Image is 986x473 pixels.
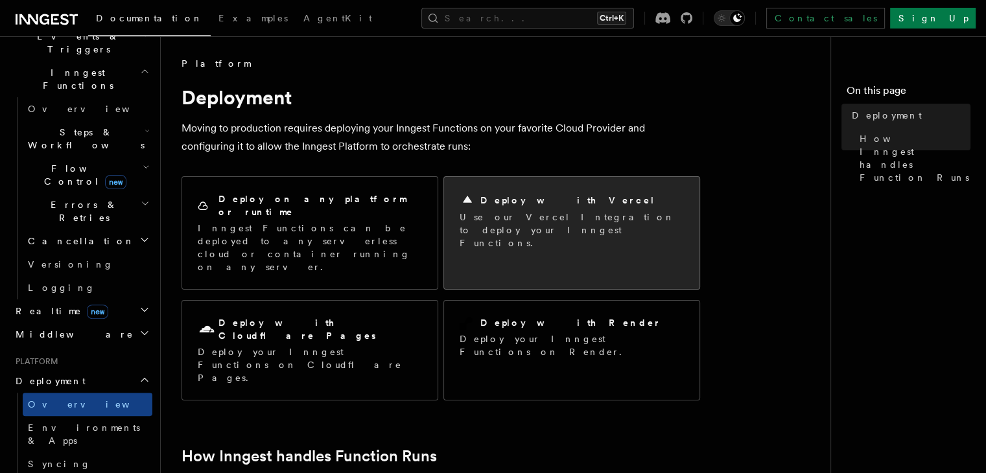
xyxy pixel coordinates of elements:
span: Middleware [10,328,134,341]
span: Steps & Workflows [23,126,145,152]
h4: On this page [847,83,970,104]
span: Logging [28,283,95,293]
span: Platform [10,356,58,367]
kbd: Ctrl+K [597,12,626,25]
p: Deploy your Inngest Functions on Cloudflare Pages. [198,345,422,384]
span: Realtime [10,305,108,317]
span: Syncing [28,459,91,469]
span: Cancellation [23,235,135,248]
p: Deploy your Inngest Functions on Render. [460,332,684,358]
a: Logging [23,276,152,299]
button: Realtimenew [10,299,152,323]
h1: Deployment [182,86,700,109]
button: Deployment [10,369,152,393]
a: AgentKit [296,4,380,35]
button: Steps & Workflows [23,121,152,157]
span: Flow Control [23,162,143,188]
span: Environments & Apps [28,422,140,446]
span: Documentation [96,13,203,23]
span: new [105,175,126,189]
span: Examples [218,13,288,23]
button: Cancellation [23,229,152,253]
h2: Deploy with Cloudflare Pages [218,316,422,342]
button: Flow Controlnew [23,157,152,193]
a: How Inngest handles Function Runs [854,127,970,189]
span: Inngest Functions [10,66,140,92]
h2: Deploy with Render [480,316,661,329]
p: Inngest Functions can be deployed to any serverless cloud or container running on any server. [198,222,422,273]
button: Inngest Functions [10,61,152,97]
button: Errors & Retries [23,193,152,229]
button: Events & Triggers [10,25,152,61]
p: Use our Vercel Integration to deploy your Inngest Functions. [460,211,684,249]
a: Deploy with RenderDeploy your Inngest Functions on Render. [443,300,700,400]
a: Environments & Apps [23,416,152,452]
a: Deployment [847,104,970,127]
span: AgentKit [303,13,372,23]
span: Events & Triggers [10,30,141,56]
span: Errors & Retries [23,198,141,224]
span: Versioning [28,259,113,270]
a: Contact sales [766,8,885,29]
button: Search...Ctrl+K [421,8,634,29]
a: Deploy with VercelUse our Vercel Integration to deploy your Inngest Functions. [443,176,700,290]
p: Moving to production requires deploying your Inngest Functions on your favorite Cloud Provider an... [182,119,700,156]
a: Deploy with Cloudflare PagesDeploy your Inngest Functions on Cloudflare Pages. [182,300,438,400]
a: Overview [23,97,152,121]
a: Overview [23,393,152,416]
span: Deployment [852,109,922,122]
svg: Cloudflare [198,321,216,339]
a: Examples [211,4,296,35]
span: How Inngest handles Function Runs [860,132,970,184]
a: Documentation [88,4,211,36]
a: Sign Up [890,8,976,29]
a: Deploy on any platform or runtimeInngest Functions can be deployed to any serverless cloud or con... [182,176,438,290]
span: new [87,305,108,319]
button: Toggle dark mode [714,10,745,26]
a: Versioning [23,253,152,276]
span: Overview [28,399,161,410]
div: Inngest Functions [10,97,152,299]
span: Deployment [10,375,86,387]
button: Middleware [10,323,152,346]
span: Platform [182,57,250,70]
span: Overview [28,104,161,114]
h2: Deploy with Vercel [480,194,655,207]
a: How Inngest handles Function Runs [182,447,437,465]
h2: Deploy on any platform or runtime [218,192,422,218]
